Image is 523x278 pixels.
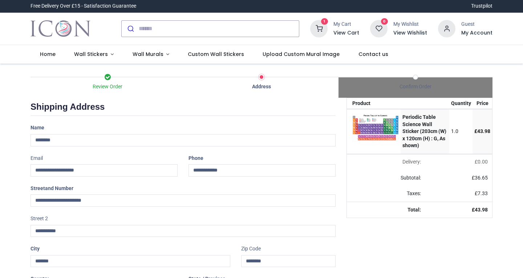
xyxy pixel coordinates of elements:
[241,243,261,255] label: Zip Code
[188,51,244,58] span: Custom Wall Stickers
[477,128,490,134] span: 43.98
[461,21,492,28] div: Guest
[393,29,427,37] a: View Wishlist
[123,45,179,64] a: Wall Murals
[185,83,338,90] div: Address
[393,21,427,28] div: My Wishlist
[31,101,336,116] h2: Shipping Address
[321,18,328,25] sup: 1
[338,83,492,90] div: Confirm Order
[475,175,488,181] span: 36.65
[461,29,492,37] a: My Account
[347,98,401,109] th: Product
[451,128,471,135] div: 1.0
[45,185,73,191] span: and Number
[333,29,359,37] a: View Cart
[358,51,388,58] span: Contact us
[333,21,359,28] div: My Cart
[381,18,388,25] sup: 0
[352,114,399,141] img: +t9UhHAAAABklEQVQDAI0bJjKyK5u9AAAAAElFTkSuQmCC
[474,128,490,134] span: £
[347,170,425,186] td: Subtotal:
[74,51,108,58] span: Wall Stickers
[31,243,40,255] label: City
[478,190,488,196] span: 7.33
[310,25,328,31] a: 1
[347,186,425,202] td: Taxes:
[122,21,139,37] button: Submit
[263,51,340,58] span: Upload Custom Mural Image
[188,152,203,165] label: Phone
[478,159,488,165] span: 0.00
[475,159,488,165] span: £
[31,122,44,134] label: Name
[31,83,185,90] div: Review Order
[472,207,488,213] strong: £
[31,182,73,195] label: Street
[65,45,123,64] a: Wall Stickers
[449,98,473,109] th: Quantity
[402,114,446,148] strong: Periodic Table Science Wall Sticker (203cm (W) x 120cm (H) : G, As shown)
[31,213,48,225] label: Street 2
[31,19,90,39] a: Logo of Icon Wall Stickers
[408,207,421,213] strong: Total:
[31,3,136,10] div: Free Delivery Over £15 - Satisfaction Guarantee
[31,152,43,165] label: Email
[31,19,90,39] img: Icon Wall Stickers
[472,175,488,181] span: £
[475,207,488,213] span: 43.98
[370,25,388,31] a: 0
[40,51,56,58] span: Home
[471,3,492,10] a: Trustpilot
[473,98,492,109] th: Price
[133,51,163,58] span: Wall Murals
[347,154,425,170] td: Delivery will be updated after choosing a new delivery method
[475,190,488,196] span: £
